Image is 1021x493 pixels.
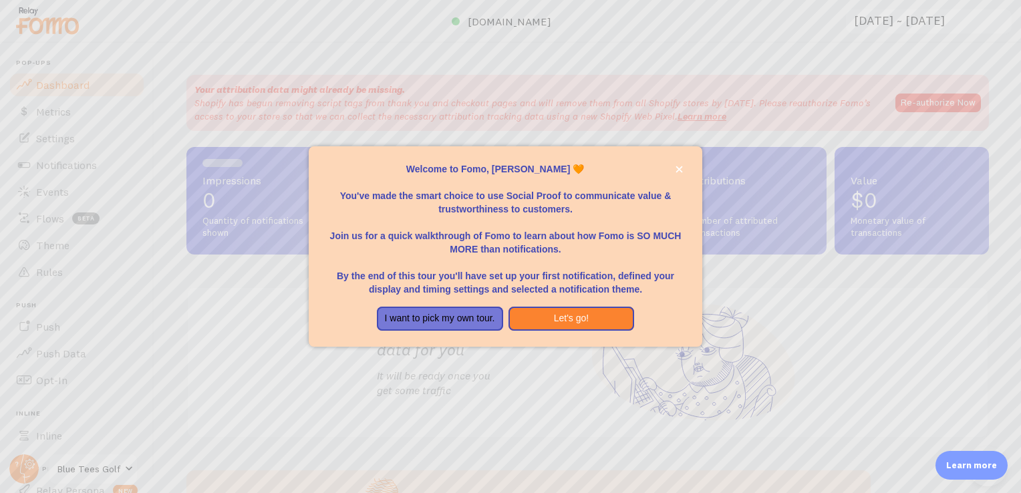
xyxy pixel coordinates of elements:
div: Learn more [935,451,1008,480]
button: close, [672,162,686,176]
button: I want to pick my own tour. [377,307,503,331]
p: You've made the smart choice to use Social Proof to communicate value & trustworthiness to custom... [325,176,686,216]
button: Let's go! [508,307,635,331]
div: Welcome to Fomo, Chris Markham 🧡You&amp;#39;ve made the smart choice to use Social Proof to commu... [309,146,702,347]
p: Welcome to Fomo, [PERSON_NAME] 🧡 [325,162,686,176]
p: Learn more [946,459,997,472]
p: Join us for a quick walkthrough of Fomo to learn about how Fomo is SO MUCH MORE than notifications. [325,216,686,256]
p: By the end of this tour you'll have set up your first notification, defined your display and timi... [325,256,686,296]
